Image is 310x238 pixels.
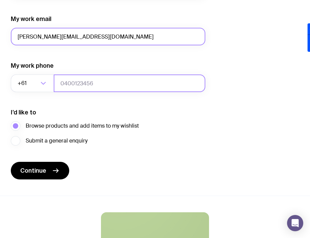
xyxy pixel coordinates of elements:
[54,74,205,92] input: 0400123456
[287,215,303,231] div: Open Intercom Messenger
[11,28,205,45] input: you@email.com
[11,74,54,92] div: Search for option
[11,15,51,23] label: My work email
[11,62,54,70] label: My work phone
[26,137,87,145] span: Submit a general enquiry
[26,122,139,130] span: Browse products and add items to my wishlist
[11,108,36,116] label: I’d like to
[18,74,28,92] span: +61
[20,167,46,175] span: Continue
[28,74,38,92] input: Search for option
[11,162,69,179] button: Continue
